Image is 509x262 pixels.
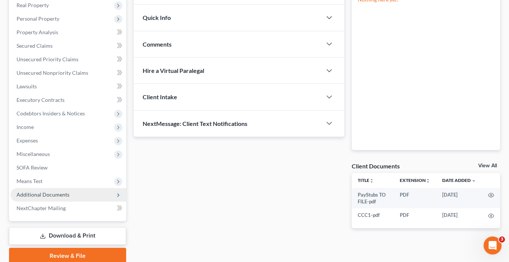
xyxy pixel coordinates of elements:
[11,26,126,39] a: Property Analysis
[143,67,204,74] span: Hire a Virtual Paralegal
[17,42,53,49] span: Secured Claims
[17,191,69,198] span: Additional Documents
[352,188,394,209] td: PayStubs TO FILE-pdf
[17,178,42,184] span: Means Test
[17,83,37,89] span: Lawsuits
[352,162,400,170] div: Client Documents
[11,66,126,80] a: Unsecured Nonpriority Claims
[358,177,374,183] a: Titleunfold_more
[11,201,126,215] a: NextChapter Mailing
[483,236,501,254] iframe: Intercom live chat
[11,93,126,107] a: Executory Contracts
[17,15,59,22] span: Personal Property
[17,205,66,211] span: NextChapter Mailing
[17,97,65,103] span: Executory Contracts
[394,208,436,222] td: PDF
[352,208,394,222] td: CCC1-pdf
[11,39,126,53] a: Secured Claims
[9,227,126,245] a: Download & Print
[17,151,50,157] span: Miscellaneous
[394,188,436,209] td: PDF
[471,179,476,183] i: expand_more
[11,161,126,174] a: SOFA Review
[17,137,38,144] span: Expenses
[436,208,482,222] td: [DATE]
[143,93,177,100] span: Client Intake
[400,177,430,183] a: Extensionunfold_more
[11,80,126,93] a: Lawsuits
[143,120,247,127] span: NextMessage: Client Text Notifications
[17,29,58,35] span: Property Analysis
[436,188,482,209] td: [DATE]
[17,56,78,62] span: Unsecured Priority Claims
[143,41,172,48] span: Comments
[369,179,374,183] i: unfold_more
[17,2,49,8] span: Real Property
[17,164,48,171] span: SOFA Review
[143,14,171,21] span: Quick Info
[478,163,497,168] a: View All
[442,177,476,183] a: Date Added expand_more
[17,70,88,76] span: Unsecured Nonpriority Claims
[17,124,34,130] span: Income
[17,110,85,117] span: Codebtors Insiders & Notices
[499,236,505,242] span: 3
[426,179,430,183] i: unfold_more
[11,53,126,66] a: Unsecured Priority Claims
